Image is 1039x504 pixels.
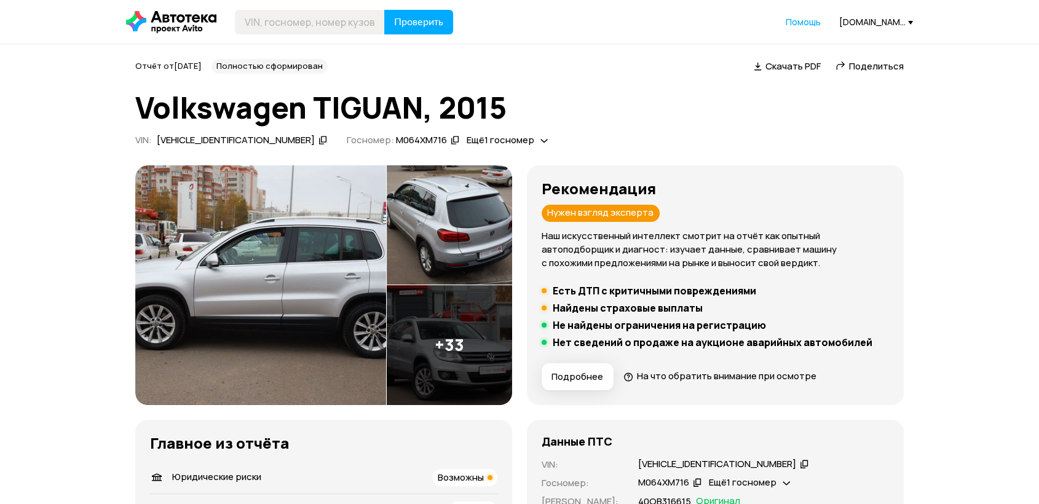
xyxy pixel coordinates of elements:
div: М064ХМ716 [638,476,689,489]
a: Поделиться [836,60,904,73]
span: Скачать PDF [765,60,821,73]
p: Госномер : [542,476,623,490]
h1: Volkswagen TIGUAN, 2015 [135,91,904,124]
div: [DOMAIN_NAME][EMAIL_ADDRESS][DOMAIN_NAME] [839,16,913,28]
div: [VEHICLE_IDENTIFICATION_NUMBER] [638,458,796,471]
span: Юридические риски [172,470,261,483]
a: На что обратить внимание при осмотре [623,369,816,382]
span: Ещё 1 госномер [467,133,534,146]
h4: Данные ПТС [542,435,612,448]
span: Проверить [394,17,443,27]
span: На что обратить внимание при осмотре [637,369,816,382]
a: Помощь [786,16,821,28]
span: Подробнее [551,371,603,383]
span: Ещё 1 госномер [709,476,776,489]
p: VIN : [542,458,623,471]
h3: Рекомендация [542,180,889,197]
h5: Не найдены ограничения на регистрацию [553,319,766,331]
div: [VEHICLE_IDENTIFICATION_NUMBER] [157,134,315,147]
h5: Есть ДТП с критичными повреждениями [553,285,756,297]
span: Госномер: [347,133,394,146]
div: Полностью сформирован [211,59,328,74]
div: Нужен взгляд эксперта [542,205,660,222]
h5: Найдены страховые выплаты [553,302,703,314]
div: М064ХМ716 [396,134,447,147]
h3: Главное из отчёта [150,435,497,452]
p: Наш искусственный интеллект смотрит на отчёт как опытный автоподборщик и диагност: изучает данные... [542,229,889,270]
span: Отчёт от [DATE] [135,60,202,71]
input: VIN, госномер, номер кузова [235,10,385,34]
button: Подробнее [542,363,614,390]
h5: Нет сведений о продаже на аукционе аварийных автомобилей [553,336,872,348]
span: VIN : [135,133,152,146]
button: Проверить [384,10,453,34]
span: Возможны [438,471,484,484]
span: Поделиться [849,60,904,73]
a: Скачать PDF [754,60,821,73]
